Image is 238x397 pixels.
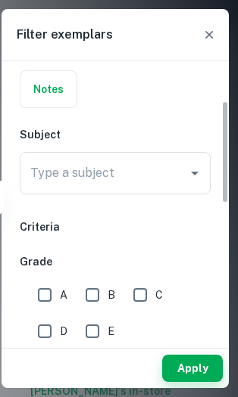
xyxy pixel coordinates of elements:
h6: Criteria [20,219,211,235]
button: Open [184,163,205,184]
span: B [108,287,115,303]
h6: Grade [20,253,211,270]
span: E [108,323,114,340]
button: Notes [20,71,77,107]
span: C [155,287,163,303]
h6: Subject [20,126,211,143]
h6: Filter exemplars [17,26,113,44]
button: Apply [162,355,223,382]
span: D [60,323,67,340]
span: A [60,287,67,303]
